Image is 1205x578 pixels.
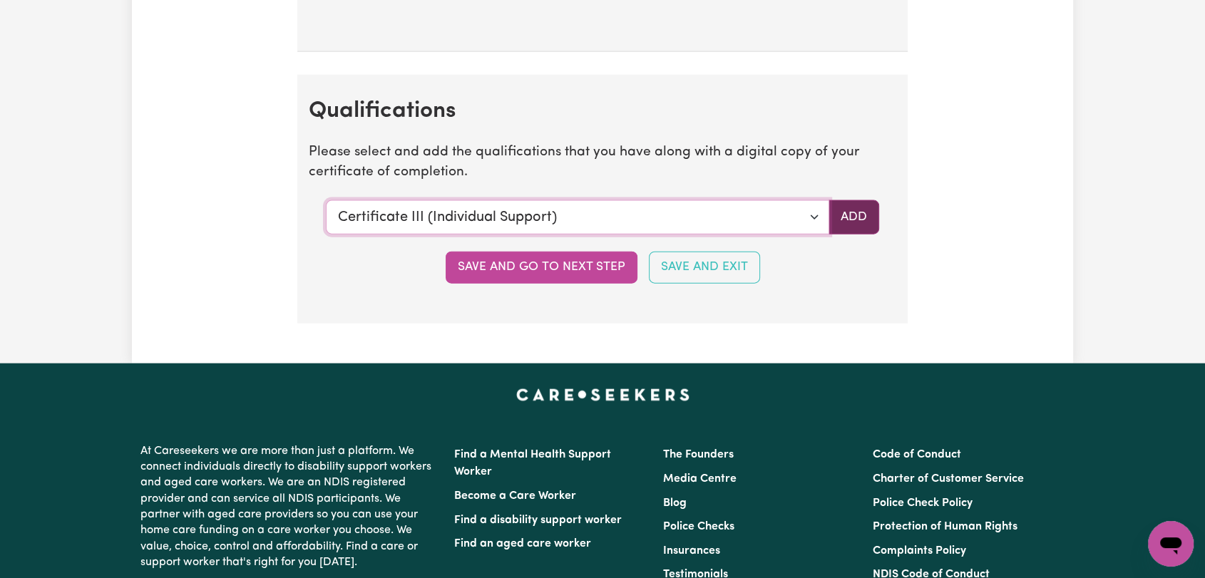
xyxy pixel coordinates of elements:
[663,449,734,460] a: The Founders
[140,438,437,577] p: At Careseekers we are more than just a platform. We connect individuals directly to disability su...
[663,521,734,532] a: Police Checks
[454,515,622,526] a: Find a disability support worker
[873,449,961,460] a: Code of Conduct
[873,545,966,557] a: Complaints Policy
[446,252,637,283] button: Save and go to next step
[454,449,611,478] a: Find a Mental Health Support Worker
[663,473,737,485] a: Media Centre
[649,252,760,283] button: Save and Exit
[309,98,896,125] h2: Qualifications
[516,389,689,401] a: Careseekers home page
[1148,521,1194,567] iframe: Button to launch messaging window
[454,490,576,502] a: Become a Care Worker
[309,143,896,184] p: Please select and add the qualifications that you have along with a digital copy of your certific...
[873,521,1017,532] a: Protection of Human Rights
[873,473,1024,485] a: Charter of Customer Service
[663,497,687,509] a: Blog
[873,497,973,509] a: Police Check Policy
[454,538,591,549] a: Find an aged care worker
[663,545,720,557] a: Insurances
[829,200,879,234] button: Add selected qualification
